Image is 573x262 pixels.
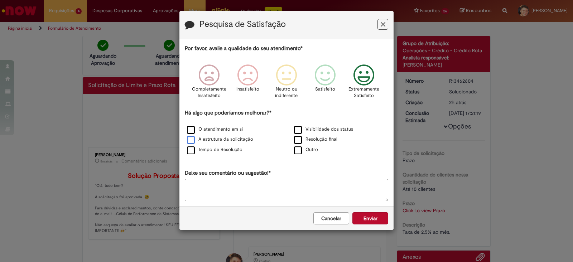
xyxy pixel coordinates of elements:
[268,59,305,108] div: Neutro ou indiferente
[352,212,388,224] button: Enviar
[185,109,388,155] div: Há algo que poderíamos melhorar?*
[315,86,335,93] p: Satisfeito
[187,126,243,133] label: O atendimento em si
[192,86,226,99] p: Completamente Insatisfeito
[294,136,337,143] label: Resolução final
[307,59,343,108] div: Satisfeito
[230,59,266,108] div: Insatisfeito
[294,146,318,153] label: Outro
[191,59,227,108] div: Completamente Insatisfeito
[313,212,349,224] button: Cancelar
[187,136,253,143] label: A estrutura da solicitação
[187,146,242,153] label: Tempo de Resolução
[185,169,271,177] label: Deixe seu comentário ou sugestão!*
[185,45,303,52] label: Por favor, avalie a qualidade do seu atendimento*
[236,86,259,93] p: Insatisfeito
[346,59,382,108] div: Extremamente Satisfeito
[274,86,299,99] p: Neutro ou indiferente
[294,126,353,133] label: Visibilidade dos status
[199,20,286,29] label: Pesquisa de Satisfação
[348,86,379,99] p: Extremamente Satisfeito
